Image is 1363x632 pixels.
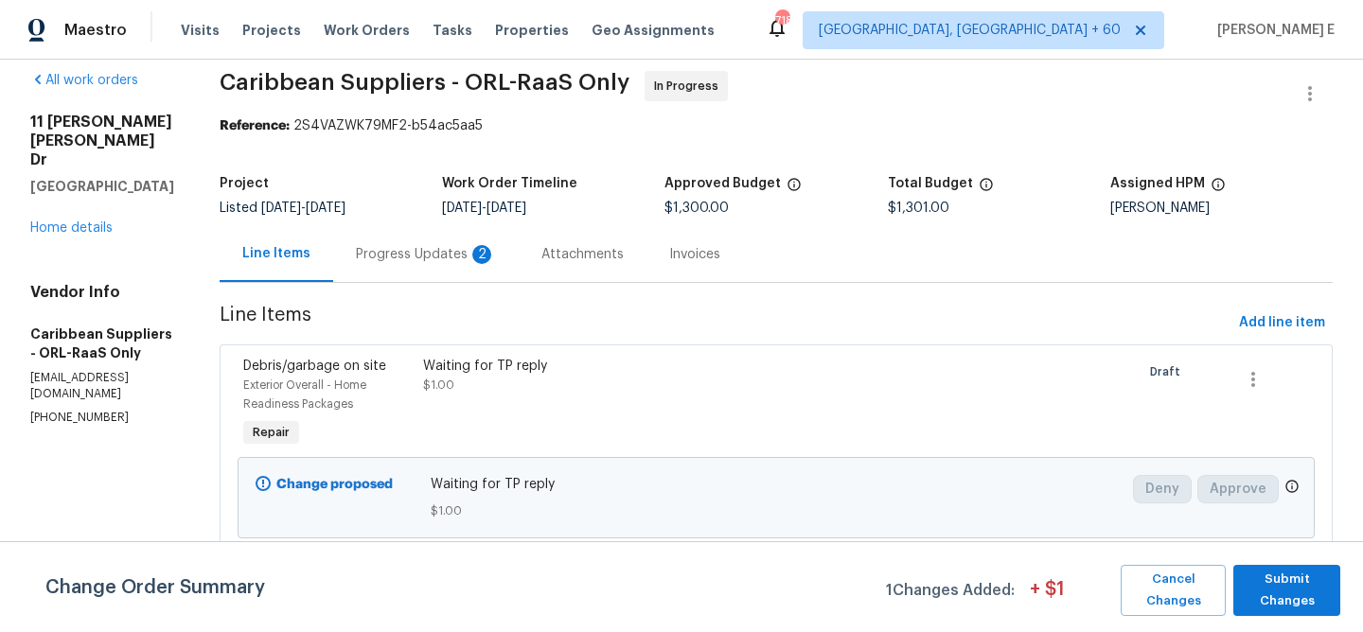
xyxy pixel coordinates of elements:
[654,77,726,96] span: In Progress
[30,325,174,362] h5: Caribbean Suppliers - ORL-RaaS Only
[220,177,269,190] h5: Project
[1121,565,1226,616] button: Cancel Changes
[1210,21,1335,40] span: [PERSON_NAME] E
[495,21,569,40] span: Properties
[242,244,310,263] div: Line Items
[433,24,472,37] span: Tasks
[1030,580,1065,616] span: + $ 1
[261,202,345,215] span: -
[261,202,301,215] span: [DATE]
[592,21,715,40] span: Geo Assignments
[472,245,491,264] div: 2
[1239,311,1325,335] span: Add line item
[787,177,802,202] span: The total cost of line items that have been approved by both Opendoor and the Trade Partner. This...
[423,379,454,391] span: $1.00
[1197,475,1279,503] button: Approve
[1133,475,1192,503] button: Deny
[245,423,297,442] span: Repair
[30,283,174,302] h4: Vendor Info
[888,202,949,215] span: $1,301.00
[64,21,127,40] span: Maestro
[819,21,1121,40] span: [GEOGRAPHIC_DATA], [GEOGRAPHIC_DATA] + 60
[30,221,113,235] a: Home details
[431,475,1121,494] span: Waiting for TP reply
[220,71,629,94] span: Caribbean Suppliers - ORL-RaaS Only
[243,379,366,410] span: Exterior Overall - Home Readiness Packages
[888,177,973,190] h5: Total Budget
[306,202,345,215] span: [DATE]
[487,202,526,215] span: [DATE]
[442,177,577,190] h5: Work Order Timeline
[442,202,482,215] span: [DATE]
[1130,569,1216,612] span: Cancel Changes
[1110,177,1205,190] h5: Assigned HPM
[1211,177,1226,202] span: The hpm assigned to this work order.
[181,21,220,40] span: Visits
[45,565,265,616] span: Change Order Summary
[220,119,290,132] b: Reference:
[541,245,624,264] div: Attachments
[276,478,393,491] b: Change proposed
[442,202,526,215] span: -
[669,245,720,264] div: Invoices
[979,177,994,202] span: The total cost of line items that have been proposed by Opendoor. This sum includes line items th...
[30,74,138,87] a: All work orders
[243,360,386,373] span: Debris/garbage on site
[30,177,174,196] h5: [GEOGRAPHIC_DATA]
[30,370,174,402] p: [EMAIL_ADDRESS][DOMAIN_NAME]
[431,501,1121,520] span: $1.00
[220,306,1231,341] span: Line Items
[1233,565,1340,616] button: Submit Changes
[30,410,174,426] p: [PHONE_NUMBER]
[1243,569,1331,612] span: Submit Changes
[242,21,301,40] span: Projects
[775,11,788,30] div: 718
[1231,306,1333,341] button: Add line item
[664,202,729,215] span: $1,300.00
[664,177,781,190] h5: Approved Budget
[220,202,345,215] span: Listed
[1110,202,1333,215] div: [PERSON_NAME]
[886,572,1015,616] span: 1 Changes Added:
[30,113,174,169] h2: 11 [PERSON_NAME] [PERSON_NAME] Dr
[220,116,1333,135] div: 2S4VAZWK79MF2-b54ac5aa5
[1150,362,1188,381] span: Draft
[423,357,860,376] div: Waiting for TP reply
[1284,479,1300,499] span: Only a market manager or an area construction manager can approve
[356,245,496,264] div: Progress Updates
[324,21,410,40] span: Work Orders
